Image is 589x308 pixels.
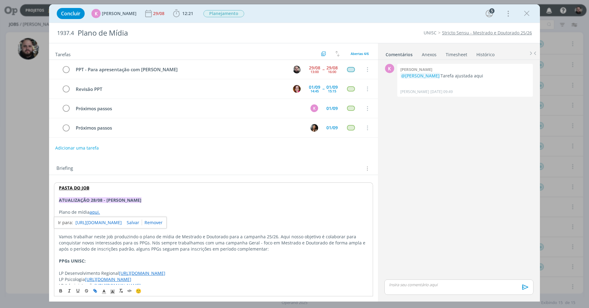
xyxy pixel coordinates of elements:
[322,67,324,72] span: --
[56,165,73,173] span: Briefing
[400,67,432,72] b: [PERSON_NAME]
[385,64,394,73] div: K
[310,124,318,132] img: B
[335,51,340,57] img: arrow-down-up.svg
[292,65,301,74] button: G
[134,287,143,294] button: 🙂
[310,104,318,112] div: K
[61,11,80,16] span: Concluir
[442,30,532,36] a: Stricto Sensu - Mestrado e Doutorado 25/26
[328,89,336,93] div: 15:15
[49,4,540,302] div: dialog
[293,66,301,73] img: G
[489,8,495,14] div: 5
[310,104,319,113] button: K
[73,66,287,73] div: PPT - Para apresentação com [PERSON_NAME]
[328,70,336,73] div: 16:00
[57,30,74,37] span: 1937.4
[91,9,101,18] div: K
[59,234,368,252] p: Vamos trabalhar neste job produzindo o plano de mídia de Mestrado e Doutorado para a campanha 25/...
[73,124,305,132] div: Próximos passos
[94,283,141,288] a: [URL][DOMAIN_NAME]
[326,66,338,70] div: 29/08
[59,258,86,264] strong: PPGs UNISC:
[293,85,301,93] img: B
[153,11,166,16] div: 29/08
[385,49,413,58] a: Comentários
[310,89,319,93] div: 14:45
[59,270,368,276] p: LP Desenvolvimento Regional
[59,185,89,191] a: PASTA DO JOB
[59,209,368,215] p: Plano de mídia
[203,10,244,18] button: Planejamento
[59,197,141,203] strong: ATUALIZAÇÃO 28/08 - [PERSON_NAME]
[309,66,320,70] div: 29/08
[424,30,437,36] a: UNISC
[90,209,100,215] a: aqui.
[476,49,495,58] a: Histórico
[91,9,137,18] button: K[PERSON_NAME]
[484,9,494,18] button: 5
[310,70,319,73] div: 13:00
[326,106,338,111] div: 01/09
[292,84,301,93] button: B
[85,276,131,282] a: [URL][DOMAIN_NAME]
[119,270,165,276] a: [URL][DOMAIN_NAME]
[57,8,85,19] button: Concluir
[100,287,108,294] span: Cor do Texto
[171,9,195,18] button: 12:21
[136,288,141,294] span: 🙂
[59,283,368,289] p: LP Administração
[430,89,453,95] span: [DATE] 09:49
[59,276,368,283] p: LP Psicologia
[75,219,122,227] a: [URL][DOMAIN_NAME]
[73,85,287,93] div: Revisão PPT
[73,105,305,112] div: Próximos passos
[55,50,71,57] span: Tarefas
[326,85,338,89] div: 01/09
[351,51,369,56] span: Abertas 4/6
[310,123,319,132] button: B
[182,10,193,16] span: 12:21
[445,49,468,58] a: Timesheet
[309,85,320,89] div: 01/09
[322,87,324,91] span: --
[400,73,530,79] p: Tarefa ajustada aqui
[422,52,437,58] div: Anexos
[75,25,332,41] div: Plano de Mídia
[400,89,429,95] p: [PERSON_NAME]
[55,142,99,154] button: Adicionar uma tarefa
[401,73,440,79] span: @[PERSON_NAME]
[326,126,338,130] div: 01/09
[108,287,117,294] span: Cor de Fundo
[102,11,137,16] span: [PERSON_NAME]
